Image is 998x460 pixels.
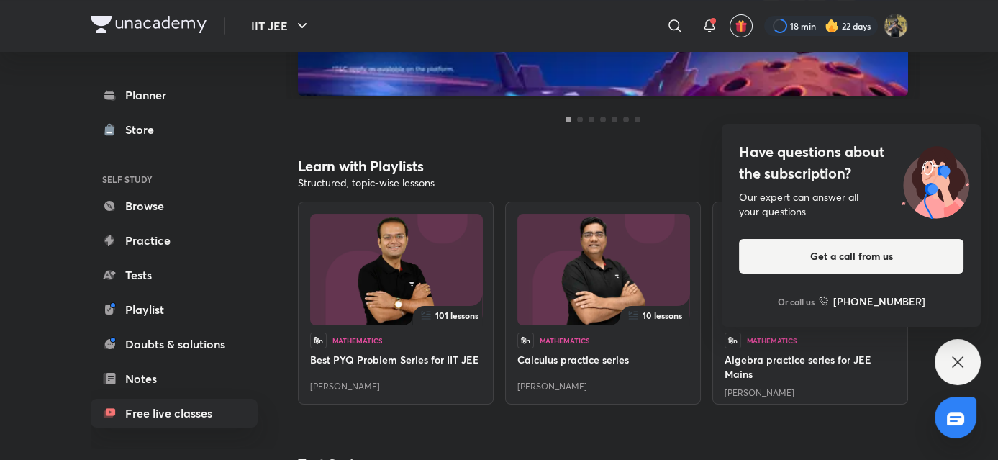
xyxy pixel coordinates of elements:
[739,141,963,184] h4: Have questions about the subscription?
[91,226,258,255] a: Practice
[298,176,603,190] p: Structured, topic-wise lessons
[91,16,207,33] img: Company Logo
[242,12,319,40] button: IIT JEE
[91,167,258,191] h6: SELF STUDY
[884,14,908,38] img: KRISH JINDAL
[540,336,590,345] div: Mathematics
[335,217,458,328] img: edu-image
[91,330,258,358] a: Doubts & solutions
[91,364,258,393] a: Notes
[310,353,479,367] h6: Best PYQ Problem Series for IIT JEE
[739,239,963,274] button: Get a call from us
[91,399,258,428] a: Free live classes
[91,81,258,109] a: Planner
[712,202,908,405] a: edu-thumbnailedu-image20 lessonsहिnMathematicsAlgebra practice series for JEE Mains[PERSON_NAME]
[747,336,797,345] div: Mathematics
[735,19,748,32] img: avatar
[310,214,483,325] img: edu-thumbnail
[435,310,478,321] span: 101 lessons
[833,294,925,309] h6: [PHONE_NUMBER]
[505,202,701,405] a: edu-thumbnailedu-image10 lessonsहिnMathematicsCalculus practice series[PERSON_NAME]
[125,121,163,138] div: Store
[819,294,925,309] a: [PHONE_NUMBER]
[298,202,494,405] a: edu-thumbnailedu-image101 lessonsहिnMathematicsBest PYQ Problem Series for IIT JEE[PERSON_NAME]
[310,381,380,392] a: [PERSON_NAME]
[517,353,629,367] h6: Calculus practice series
[778,295,815,308] p: Or call us
[91,295,258,324] a: Playlist
[91,115,258,144] a: Store
[725,353,896,382] h6: Algebra practice series for JEE Mains
[91,16,207,37] a: Company Logo
[739,190,963,219] div: Our expert can answer all your questions
[298,157,603,176] h4: Learn with Playlists
[643,310,682,321] span: 10 lessons
[332,336,383,345] div: Mathematics
[517,381,587,392] a: [PERSON_NAME]
[730,14,753,37] button: avatar
[517,214,690,325] img: edu-thumbnail
[725,333,741,348] span: हिn
[91,191,258,220] a: Browse
[825,19,839,33] img: streak
[543,217,665,328] img: edu-image
[890,141,981,219] img: ttu_illustration_new.svg
[725,387,794,398] a: [PERSON_NAME]
[91,261,258,289] a: Tests
[310,333,327,348] span: हिn
[517,333,534,348] span: हिn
